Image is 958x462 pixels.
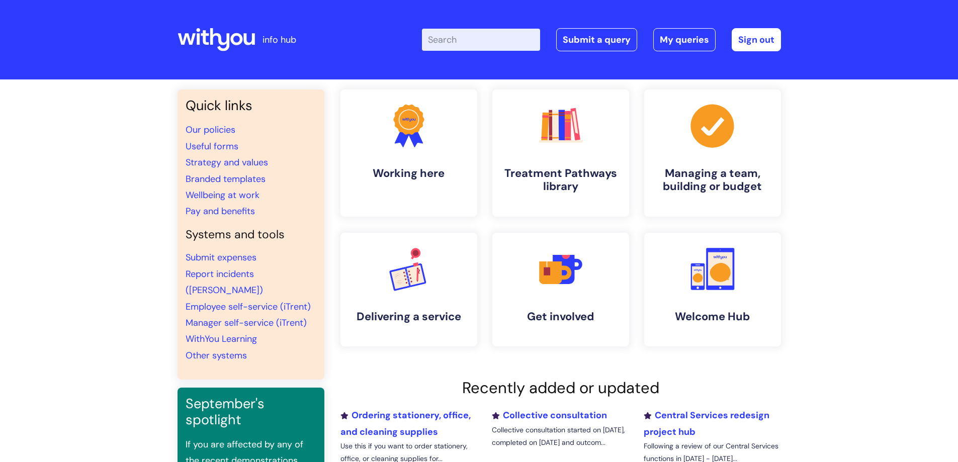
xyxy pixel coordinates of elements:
[349,167,469,180] h4: Working here
[186,98,316,114] h3: Quick links
[492,409,607,421] a: Collective consultation
[349,310,469,323] h4: Delivering a service
[492,233,629,346] a: Get involved
[556,28,637,51] a: Submit a query
[186,317,307,329] a: Manager self-service (iTrent)
[186,140,238,152] a: Useful forms
[422,29,540,51] input: Search
[644,409,769,437] a: Central Services redesign project hub
[653,28,716,51] a: My queries
[500,310,621,323] h4: Get involved
[186,301,311,313] a: Employee self-service (iTrent)
[732,28,781,51] a: Sign out
[186,396,316,428] h3: September's spotlight
[186,268,263,296] a: Report incidents ([PERSON_NAME])
[186,333,257,345] a: WithYou Learning
[186,189,259,201] a: Wellbeing at work
[186,173,266,185] a: Branded templates
[186,156,268,168] a: Strategy and values
[644,233,781,346] a: Welcome Hub
[340,409,471,437] a: Ordering stationery, office, and cleaning supplies
[492,89,629,217] a: Treatment Pathways library
[652,310,773,323] h4: Welcome Hub
[186,205,255,217] a: Pay and benefits
[186,124,235,136] a: Our policies
[340,233,477,346] a: Delivering a service
[263,32,296,48] p: info hub
[644,89,781,217] a: Managing a team, building or budget
[500,167,621,194] h4: Treatment Pathways library
[340,379,781,397] h2: Recently added or updated
[186,228,316,242] h4: Systems and tools
[652,167,773,194] h4: Managing a team, building or budget
[340,89,477,217] a: Working here
[492,424,629,449] p: Collective consultation started on [DATE], completed on [DATE] and outcom...
[186,349,247,361] a: Other systems
[422,28,781,51] div: | -
[186,251,256,263] a: Submit expenses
